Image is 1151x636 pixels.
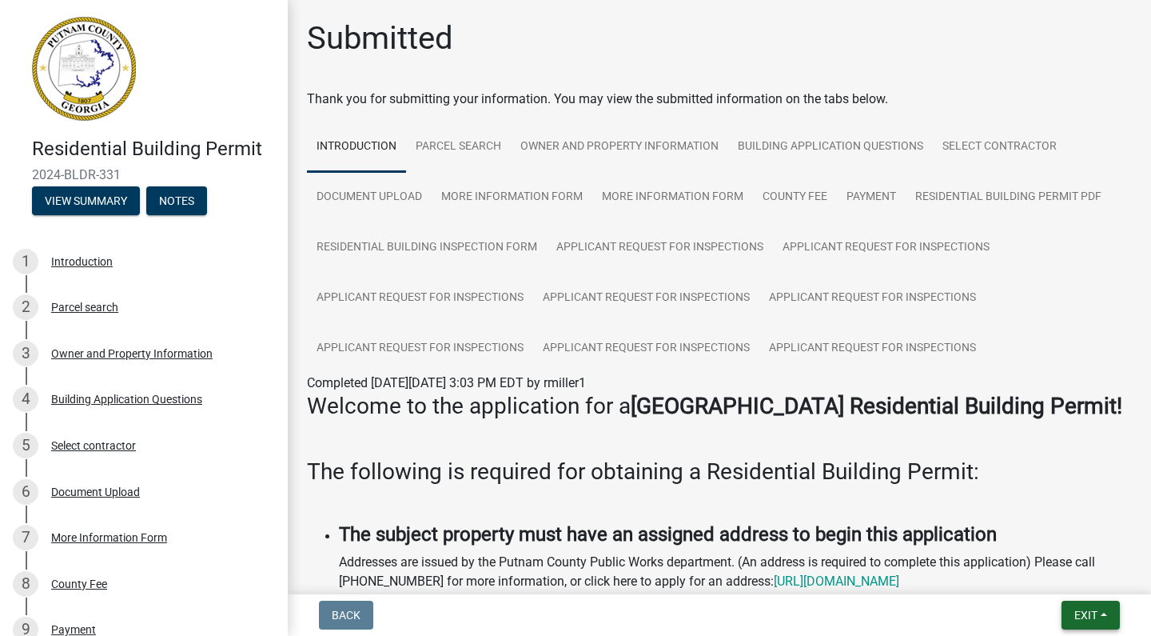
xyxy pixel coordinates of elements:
[319,601,373,630] button: Back
[32,186,140,215] button: View Summary
[307,323,533,374] a: Applicant Request for Inspections
[51,578,107,590] div: County Fee
[339,523,997,546] strong: The subject property must have an assigned address to begin this application
[307,19,453,58] h1: Submitted
[146,195,207,208] wm-modal-confirm: Notes
[32,17,136,121] img: Putnam County, Georgia
[406,122,511,173] a: Parcel search
[728,122,933,173] a: Building Application Questions
[13,479,38,505] div: 6
[533,273,759,324] a: Applicant Request for Inspections
[13,571,38,597] div: 8
[307,458,1132,486] h3: The following is required for obtaining a Residential Building Permit:
[51,256,113,267] div: Introduction
[307,122,406,173] a: Introduction
[631,393,1122,419] strong: [GEOGRAPHIC_DATA] Residential Building Permit!
[51,486,140,498] div: Document Upload
[51,302,118,313] div: Parcel search
[32,195,140,208] wm-modal-confirm: Summary
[773,222,999,274] a: Applicant Request for Inspections
[307,222,547,274] a: Residential Building Inspection Form
[547,222,773,274] a: Applicant Request for Inspections
[32,167,256,182] span: 2024-BLDR-331
[13,249,38,274] div: 1
[533,323,759,374] a: Applicant Request for Inspections
[933,122,1066,173] a: Select contractor
[592,172,753,223] a: More Information Form
[307,90,1132,109] div: Thank you for submitting your information. You may view the submitted information on the tabs below.
[1074,609,1097,622] span: Exit
[51,394,202,405] div: Building Application Questions
[432,172,592,223] a: More Information Form
[332,609,360,622] span: Back
[759,323,986,374] a: Applicant Request for Inspections
[51,348,213,359] div: Owner and Property Information
[759,273,986,324] a: Applicant Request for Inspections
[13,433,38,458] div: 5
[753,172,837,223] a: County Fee
[1061,601,1120,630] button: Exit
[307,393,1132,420] h3: Welcome to the application for a
[837,172,906,223] a: Payment
[13,294,38,320] div: 2
[13,341,38,366] div: 3
[906,172,1111,223] a: Residential Building Permit PDF
[51,440,136,451] div: Select contractor
[307,172,432,223] a: Document Upload
[511,122,728,173] a: Owner and Property Information
[13,525,38,550] div: 7
[51,532,167,543] div: More Information Form
[146,186,207,215] button: Notes
[774,574,899,589] a: [URL][DOMAIN_NAME]
[307,273,533,324] a: Applicant Request for Inspections
[51,624,96,635] div: Payment
[32,138,275,161] h4: Residential Building Permit
[13,386,38,412] div: 4
[339,553,1132,591] p: Addresses are issued by the Putnam County Public Works department. (An address is required to com...
[307,375,586,390] span: Completed [DATE][DATE] 3:03 PM EDT by rmiller1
